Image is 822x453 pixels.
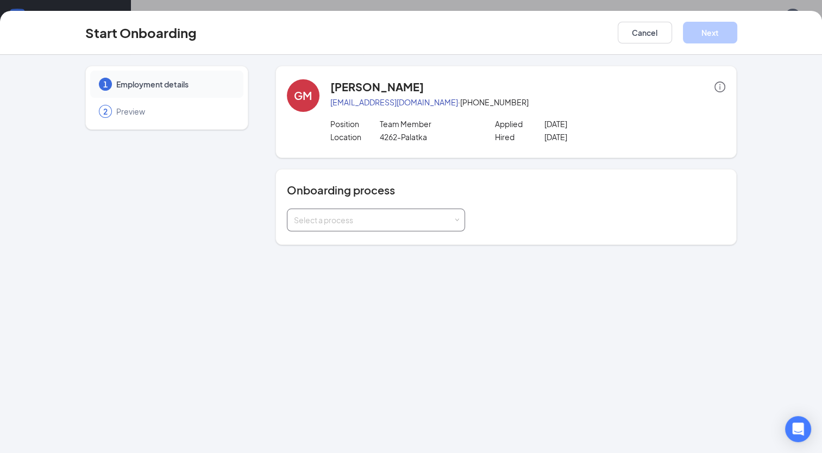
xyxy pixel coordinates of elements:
div: GM [294,88,312,103]
div: Open Intercom Messenger [785,416,811,442]
h3: Start Onboarding [85,23,197,42]
a: [EMAIL_ADDRESS][DOMAIN_NAME] [330,97,458,107]
span: Employment details [116,79,233,90]
button: Next [683,22,737,43]
span: 2 [103,106,108,117]
p: Applied [495,118,544,129]
button: Cancel [618,22,672,43]
h4: Onboarding process [287,183,726,198]
p: 4262-Palatka [379,131,478,142]
p: [DATE] [544,131,643,142]
p: Team Member [379,118,478,129]
span: 1 [103,79,108,90]
div: Select a process [294,215,453,225]
p: [DATE] [544,118,643,129]
span: Preview [116,106,233,117]
span: info-circle [714,81,725,92]
h4: [PERSON_NAME] [330,79,424,95]
p: Position [330,118,380,129]
p: Location [330,131,380,142]
p: · [PHONE_NUMBER] [330,97,726,108]
p: Hired [495,131,544,142]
